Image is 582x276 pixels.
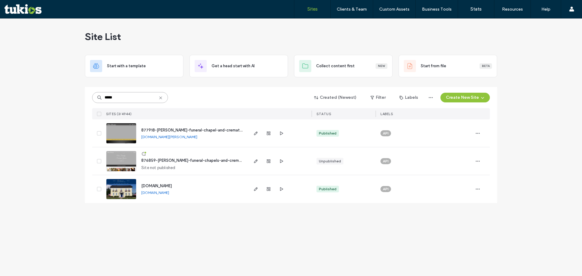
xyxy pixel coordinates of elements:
span: API [383,186,389,192]
span: Site List [85,31,121,43]
div: Unpublished [319,158,341,164]
label: Business Tools [422,7,452,12]
label: Custom Assets [379,7,410,12]
div: Start from fileBeta [399,55,497,77]
div: New [376,63,387,69]
span: STATUS [316,112,331,116]
a: 877918-[PERSON_NAME]-funeral-chapel-and-crematory [141,128,246,132]
a: 876859-[PERSON_NAME]-funeral-chapels-and-crematory [141,158,249,163]
div: Get a head start with AI [189,55,288,77]
span: API [383,158,389,164]
span: Get a head start with AI [212,63,255,69]
span: LABELS [380,112,393,116]
span: Site not published [141,165,176,171]
button: Labels [394,93,423,102]
a: [DOMAIN_NAME] [141,184,172,188]
label: Sites [307,6,318,12]
div: Beta [480,63,492,69]
a: [DOMAIN_NAME] [141,190,169,195]
label: Clients & Team [337,7,367,12]
span: Help [14,4,26,10]
span: Collect content first [316,63,355,69]
span: Start with a template [107,63,146,69]
span: Start from file [421,63,446,69]
div: Start with a template [85,55,183,77]
span: SITES (3/4944) [106,112,132,116]
button: Create New Site [440,93,490,102]
label: Help [541,7,550,12]
div: Published [319,131,336,136]
div: Published [319,186,336,192]
a: [DOMAIN_NAME][PERSON_NAME] [141,135,197,139]
button: Filter [364,93,392,102]
span: API [383,131,389,136]
button: Created (Newest) [309,93,362,102]
label: Resources [502,7,523,12]
label: Stats [470,6,482,12]
div: Collect content firstNew [294,55,393,77]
